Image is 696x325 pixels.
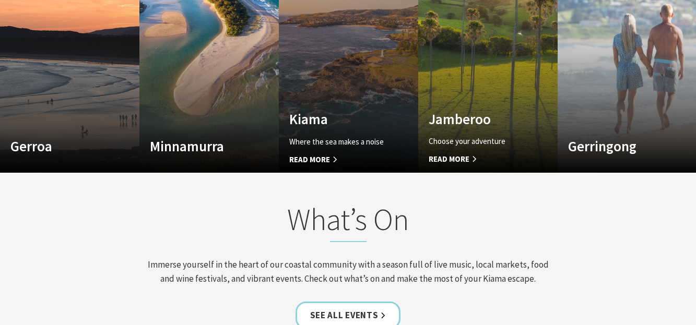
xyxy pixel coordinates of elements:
[289,136,387,148] p: Where the sea makes a noise
[568,138,666,154] h4: Gerringong
[289,111,387,127] h4: Kiama
[144,258,553,286] p: Immerse yourself in the heart of our coastal community with a season full of live music, local ma...
[10,138,108,154] h4: Gerroa
[429,153,526,165] span: Read More
[429,135,526,148] p: Choose your adventure
[144,201,553,242] h2: What’s On
[150,138,247,154] h4: Minnamurra
[429,111,526,127] h4: Jamberoo
[289,153,387,166] span: Read More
